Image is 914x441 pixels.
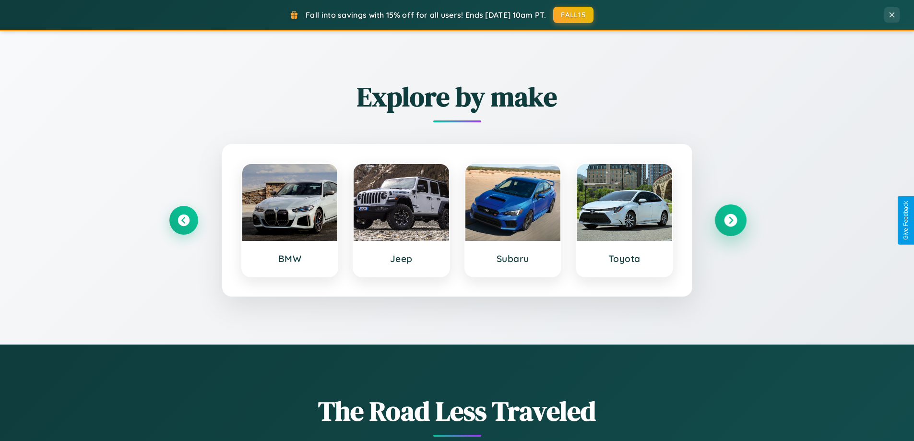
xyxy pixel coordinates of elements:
[306,10,546,20] span: Fall into savings with 15% off for all users! Ends [DATE] 10am PT.
[586,253,663,264] h3: Toyota
[902,201,909,240] div: Give Feedback
[252,253,328,264] h3: BMW
[169,393,745,429] h1: The Road Less Traveled
[475,253,551,264] h3: Subaru
[169,78,745,115] h2: Explore by make
[553,7,594,23] button: FALL15
[363,253,439,264] h3: Jeep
